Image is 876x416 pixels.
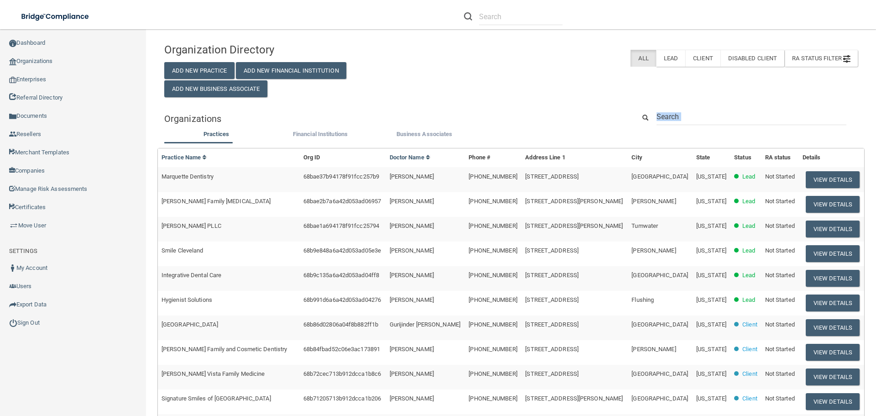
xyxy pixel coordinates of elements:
span: [PHONE_NUMBER] [469,346,517,353]
span: RA Status Filter [792,55,850,62]
li: Financial Institutions [268,129,372,142]
span: Hygienist Solutions [162,296,212,303]
button: View Details [806,171,860,188]
span: [PERSON_NAME] [390,173,434,180]
input: Search [479,8,563,25]
span: 68b71205713b912dcca1b206 [303,395,381,402]
button: Add New Financial Institution [236,62,346,79]
button: View Details [806,245,860,262]
li: Practices [164,129,268,142]
img: icon-export.b9366987.png [9,301,16,308]
span: [GEOGRAPHIC_DATA] [162,321,218,328]
th: State [693,148,730,167]
span: [PERSON_NAME] [390,272,434,279]
span: [PERSON_NAME] [390,395,434,402]
span: 68bae2b7a6a42d053ad06957 [303,198,381,205]
span: [US_STATE] [696,321,726,328]
span: [PHONE_NUMBER] [469,321,517,328]
span: [PERSON_NAME] [390,222,434,229]
img: enterprise.0d942306.png [9,77,16,83]
span: [PERSON_NAME] Family [MEDICAL_DATA] [162,198,271,205]
span: Not Started [765,198,795,205]
span: Not Started [765,370,795,377]
th: Org ID [300,148,386,167]
span: [STREET_ADDRESS] [525,346,579,353]
span: 68b9e848a6a42d053ad05e3e [303,247,381,254]
label: Disabled Client [720,50,785,67]
th: City [628,148,693,167]
span: [US_STATE] [696,247,726,254]
p: Client [742,344,757,355]
span: [PHONE_NUMBER] [469,370,517,377]
img: icon-documents.8dae5593.png [9,113,16,120]
p: Lead [742,196,755,207]
img: briefcase.64adab9b.png [9,221,18,230]
img: ic-search.3b580494.png [464,12,472,21]
span: Not Started [765,321,795,328]
p: Client [742,393,757,404]
span: [STREET_ADDRESS][PERSON_NAME] [525,198,623,205]
h4: Organization Directory [164,44,386,56]
span: Not Started [765,346,795,353]
span: [GEOGRAPHIC_DATA] [631,272,688,279]
p: Lead [742,171,755,182]
span: Business Associates [396,131,453,137]
span: [PERSON_NAME] [631,198,676,205]
button: Add New Business Associate [164,80,267,97]
span: [PHONE_NUMBER] [469,272,517,279]
a: Practice Name [162,154,207,161]
span: [STREET_ADDRESS] [525,370,579,377]
span: 68b84fbad52c06e3ac173891 [303,346,380,353]
input: Search [657,108,846,125]
button: View Details [806,393,860,410]
span: Not Started [765,296,795,303]
span: Marquette Dentistry [162,173,214,180]
label: SETTINGS [9,246,37,257]
button: View Details [806,344,860,361]
span: [GEOGRAPHIC_DATA] [631,370,688,377]
img: ic_dashboard_dark.d01f4a41.png [9,40,16,47]
span: [PHONE_NUMBER] [469,296,517,303]
span: Not Started [765,222,795,229]
span: [STREET_ADDRESS] [525,247,579,254]
span: [STREET_ADDRESS] [525,272,579,279]
th: Phone # [465,148,521,167]
span: [PERSON_NAME] Vista Family Medicine [162,370,265,377]
span: Signature Smiles of [GEOGRAPHIC_DATA] [162,395,271,402]
p: Client [742,319,757,330]
label: Client [685,50,720,67]
span: Gurijinder [PERSON_NAME] [390,321,460,328]
span: 68bae37b94178f91fcc257b9 [303,173,379,180]
span: 68b9c135a6a42d053ad04ff8 [303,272,379,279]
span: [US_STATE] [696,296,726,303]
span: [STREET_ADDRESS] [525,296,579,303]
p: Lead [742,270,755,281]
span: [PERSON_NAME] [631,346,676,353]
span: Not Started [765,395,795,402]
p: Lead [742,221,755,232]
span: [STREET_ADDRESS] [525,321,579,328]
span: [US_STATE] [696,198,726,205]
img: icon-filter@2x.21656d0b.png [843,55,850,63]
img: bridge_compliance_login_screen.278c3ca4.svg [14,7,98,26]
span: [STREET_ADDRESS] [525,173,579,180]
span: [PHONE_NUMBER] [469,173,517,180]
span: [PHONE_NUMBER] [469,222,517,229]
button: View Details [806,221,860,237]
span: [PERSON_NAME] Family and Cosmetic Dentistry [162,346,287,353]
span: [PERSON_NAME] [390,370,434,377]
button: View Details [806,270,860,287]
img: ic_reseller.de258add.png [9,131,16,138]
span: [GEOGRAPHIC_DATA] [631,173,688,180]
button: View Details [806,369,860,385]
span: [PERSON_NAME] PLLC [162,222,221,229]
p: Client [742,369,757,379]
button: View Details [806,196,860,213]
span: [US_STATE] [696,222,726,229]
h5: Organizations [164,114,622,124]
span: [PERSON_NAME] [390,198,434,205]
li: Business Associate [372,129,476,142]
th: Status [730,148,761,167]
th: Address Line 1 [521,148,628,167]
span: [US_STATE] [696,370,726,377]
